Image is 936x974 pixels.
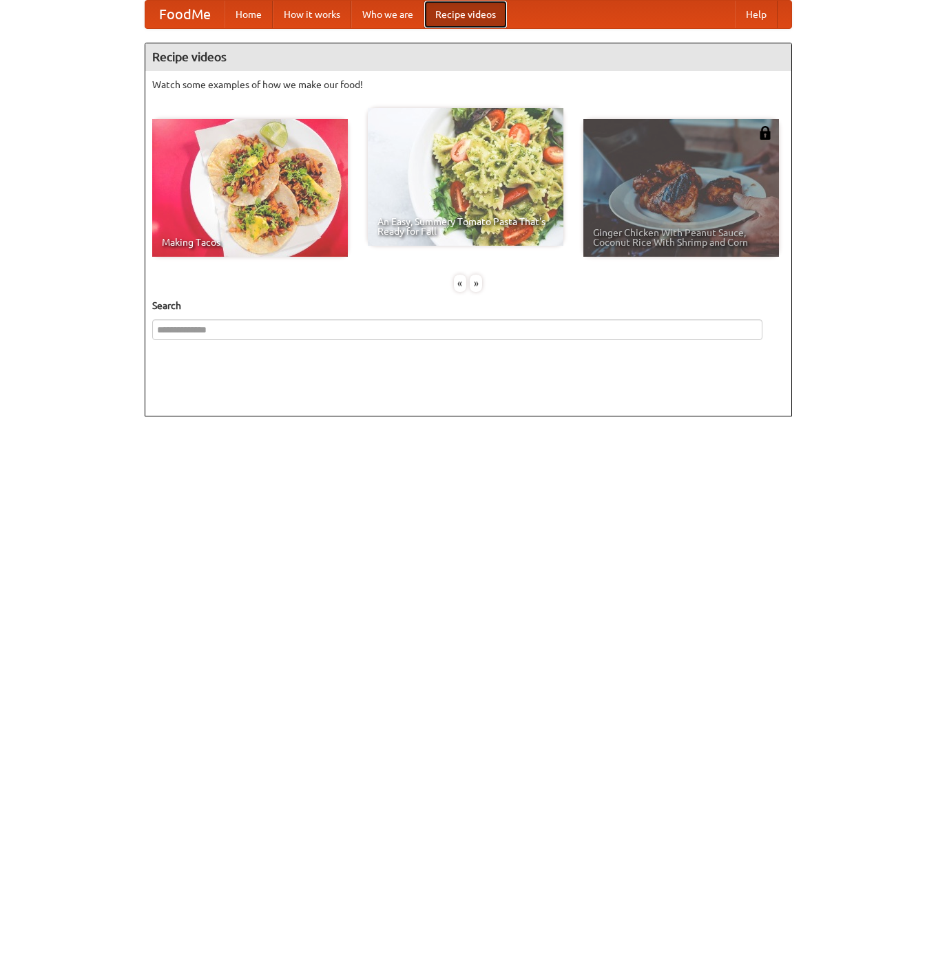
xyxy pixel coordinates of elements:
a: Who we are [351,1,424,28]
span: An Easy, Summery Tomato Pasta That's Ready for Fall [377,217,554,236]
div: » [470,275,482,292]
a: FoodMe [145,1,225,28]
a: Home [225,1,273,28]
h4: Recipe videos [145,43,791,71]
a: Recipe videos [424,1,507,28]
a: An Easy, Summery Tomato Pasta That's Ready for Fall [368,108,563,246]
p: Watch some examples of how we make our food! [152,78,784,92]
img: 483408.png [758,126,772,140]
a: Making Tacos [152,119,348,257]
h5: Search [152,299,784,313]
span: Making Tacos [162,237,338,247]
a: How it works [273,1,351,28]
a: Help [735,1,778,28]
div: « [454,275,466,292]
